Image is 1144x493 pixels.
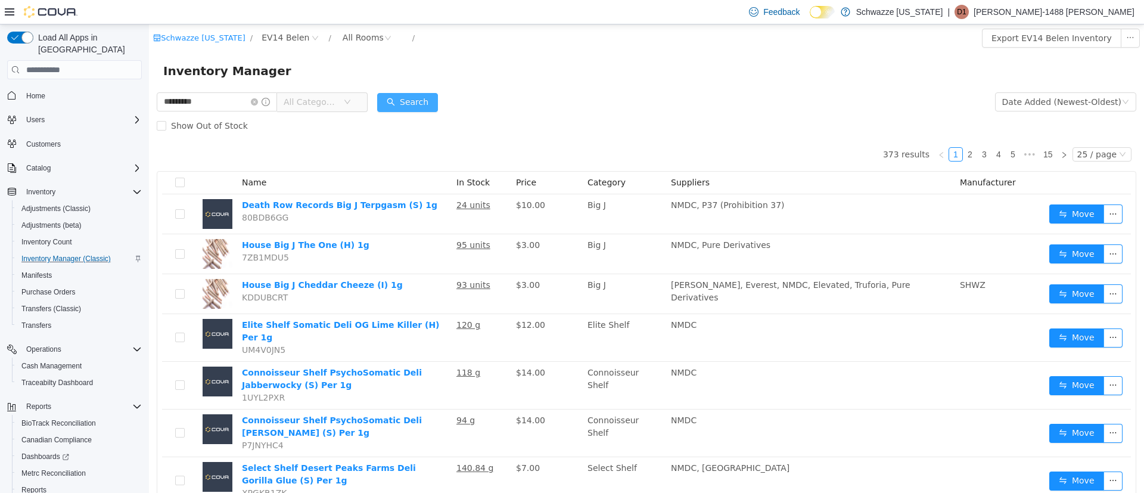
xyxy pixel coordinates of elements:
[113,73,121,82] i: icon: info-circle
[26,91,45,101] span: Home
[955,352,974,371] button: icon: ellipsis
[17,218,142,232] span: Adjustments (beta)
[21,452,69,461] span: Dashboards
[26,115,45,125] span: Users
[2,86,147,104] button: Home
[522,391,548,401] span: NMDC
[800,123,814,137] li: 1
[54,294,83,324] img: Elite Shelf Somatic Deli OG Lime Killer (H) Per 1g placeholder
[21,89,50,103] a: Home
[367,216,391,225] span: $3.00
[367,439,391,448] span: $7.00
[12,415,147,432] button: BioTrack Reconciliation
[54,175,83,204] img: Death Row Records Big J Terpgasm (S) 1g placeholder
[93,343,273,365] a: Connoisseur Shelf PsychoSomatic Deli Jabberwocky (S) Per 1g
[810,6,835,18] input: Dark Mode
[93,228,140,238] span: 7ZB1MDU5
[113,7,160,20] span: EV14 Belen
[93,321,136,330] span: UM4V0JN5
[814,123,828,137] li: 2
[21,271,52,280] span: Manifests
[12,217,147,234] button: Adjustments (beta)
[21,435,92,445] span: Canadian Compliance
[12,317,147,334] button: Transfers
[522,216,621,225] span: NMDC, Pure Derivatives
[957,5,966,19] span: D1
[810,18,810,19] span: Dark Mode
[970,126,977,135] i: icon: down
[367,153,387,163] span: Price
[17,252,116,266] a: Inventory Manager (Classic)
[439,153,477,163] span: Category
[194,4,235,22] div: All Rooms
[811,153,867,163] span: Manufacturer
[21,204,91,213] span: Adjustments (Classic)
[900,220,955,239] button: icon: swapMove
[829,123,842,137] a: 3
[4,9,97,18] a: icon: shopSchwazze [US_STATE]
[811,256,837,265] span: SHWZ
[434,210,517,250] td: Big J
[17,97,104,106] span: Show Out of Stock
[17,318,56,333] a: Transfers
[21,342,142,356] span: Operations
[26,402,51,411] span: Reports
[307,256,341,265] u: 93 units
[21,361,82,371] span: Cash Management
[17,218,86,232] a: Adjustments (beta)
[871,123,890,137] li: Next 5 Pages
[54,255,83,284] img: House Big J Cheddar Cheeze (I) 1g hero shot
[785,123,800,137] li: Previous Page
[93,188,139,198] span: 80BDB6GG
[101,9,104,18] span: /
[93,368,136,378] span: 1UYL2PXR
[12,234,147,250] button: Inventory Count
[955,5,969,19] div: Denise-1488 Zamora
[522,256,761,278] span: [PERSON_NAME], Everest, NMDC, Elevated, Truforia, Pure Derivatives
[522,176,635,185] span: NMDC, P37 (Prohibition 37)
[2,184,147,200] button: Inventory
[21,161,55,175] button: Catalog
[955,260,974,279] button: icon: ellipsis
[307,439,344,448] u: 140.84 g
[900,447,955,466] button: icon: swapMove
[93,464,138,473] span: XPGKR1ZK
[955,304,974,323] button: icon: ellipsis
[21,378,93,387] span: Traceabilty Dashboard
[26,345,61,354] span: Operations
[891,123,907,137] a: 15
[900,352,955,371] button: icon: swapMove
[135,72,189,83] span: All Categories
[179,9,182,18] span: /
[367,296,396,305] span: $12.00
[912,127,919,134] i: icon: right
[17,433,97,447] a: Canadian Compliance
[93,439,267,461] a: Select Shelf Desert Peaks Farms Deli Gorilla Glue (S) Per 1g
[17,302,86,316] a: Transfers (Classic)
[21,185,60,199] button: Inventory
[17,466,91,480] a: Metrc Reconciliation
[955,220,974,239] button: icon: ellipsis
[21,287,76,297] span: Purchase Orders
[17,359,86,373] a: Cash Management
[17,449,142,464] span: Dashboards
[307,216,341,225] u: 95 units
[367,176,396,185] span: $10.00
[21,469,86,478] span: Metrc Reconciliation
[800,123,813,137] a: 1
[17,466,142,480] span: Metrc Reconciliation
[4,10,12,17] i: icon: shop
[17,376,142,390] span: Traceabilty Dashboard
[12,465,147,482] button: Metrc Reconciliation
[871,123,890,137] span: •••
[12,374,147,391] button: Traceabilty Dashboard
[93,176,288,185] a: Death Row Records Big J Terpgasm (S) 1g
[93,268,139,278] span: KDDUBCRT
[522,439,641,448] span: NMDC, [GEOGRAPHIC_DATA]
[853,69,972,86] div: Date Added (Newest-Oldest)
[857,123,871,137] a: 5
[26,163,51,173] span: Catalog
[17,235,77,249] a: Inventory Count
[21,221,82,230] span: Adjustments (beta)
[955,180,974,199] button: icon: ellipsis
